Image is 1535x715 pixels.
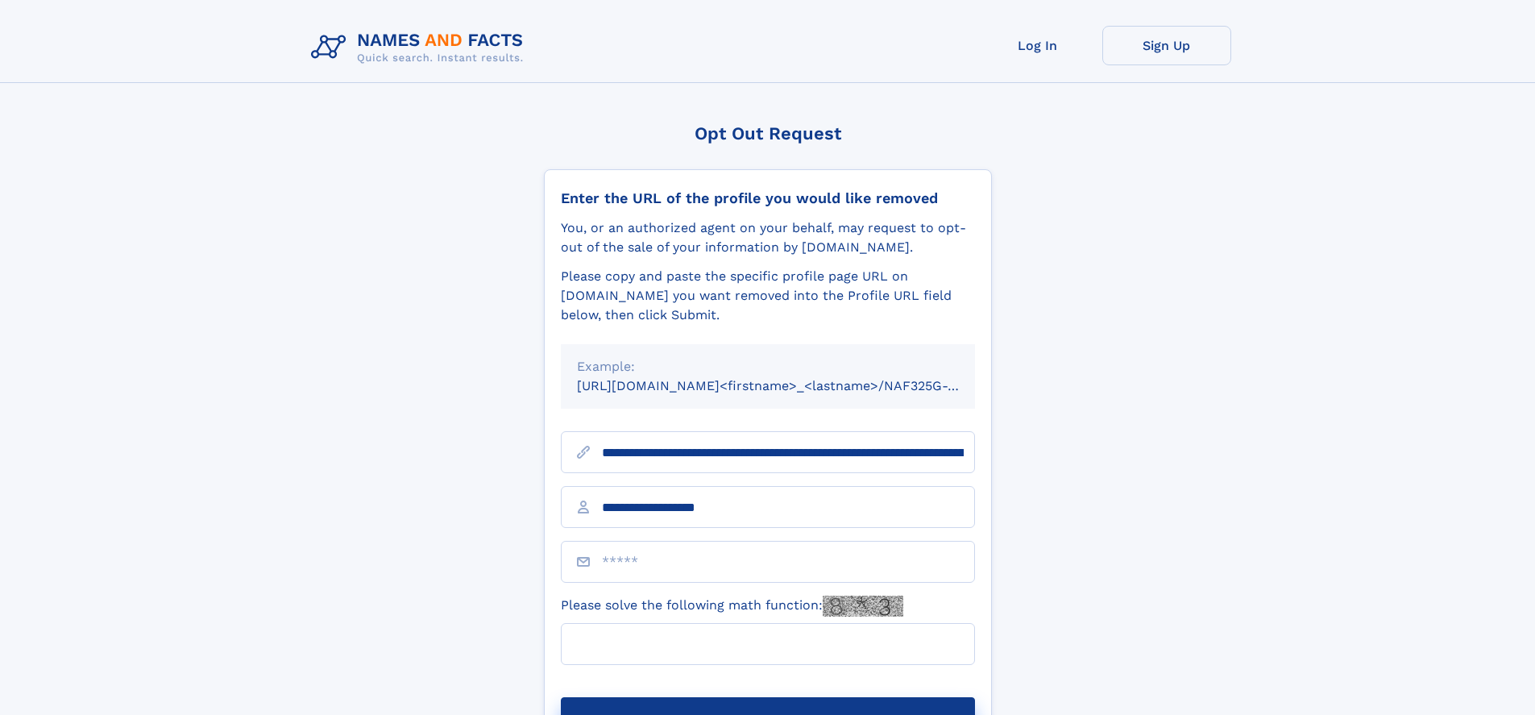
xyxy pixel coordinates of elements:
[544,123,992,143] div: Opt Out Request
[561,189,975,207] div: Enter the URL of the profile you would like removed
[577,357,959,376] div: Example:
[577,378,1006,393] small: [URL][DOMAIN_NAME]<firstname>_<lastname>/NAF325G-xxxxxxxx
[1102,26,1231,65] a: Sign Up
[973,26,1102,65] a: Log In
[561,267,975,325] div: Please copy and paste the specific profile page URL on [DOMAIN_NAME] you want removed into the Pr...
[561,218,975,257] div: You, or an authorized agent on your behalf, may request to opt-out of the sale of your informatio...
[305,26,537,69] img: Logo Names and Facts
[561,596,903,617] label: Please solve the following math function:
